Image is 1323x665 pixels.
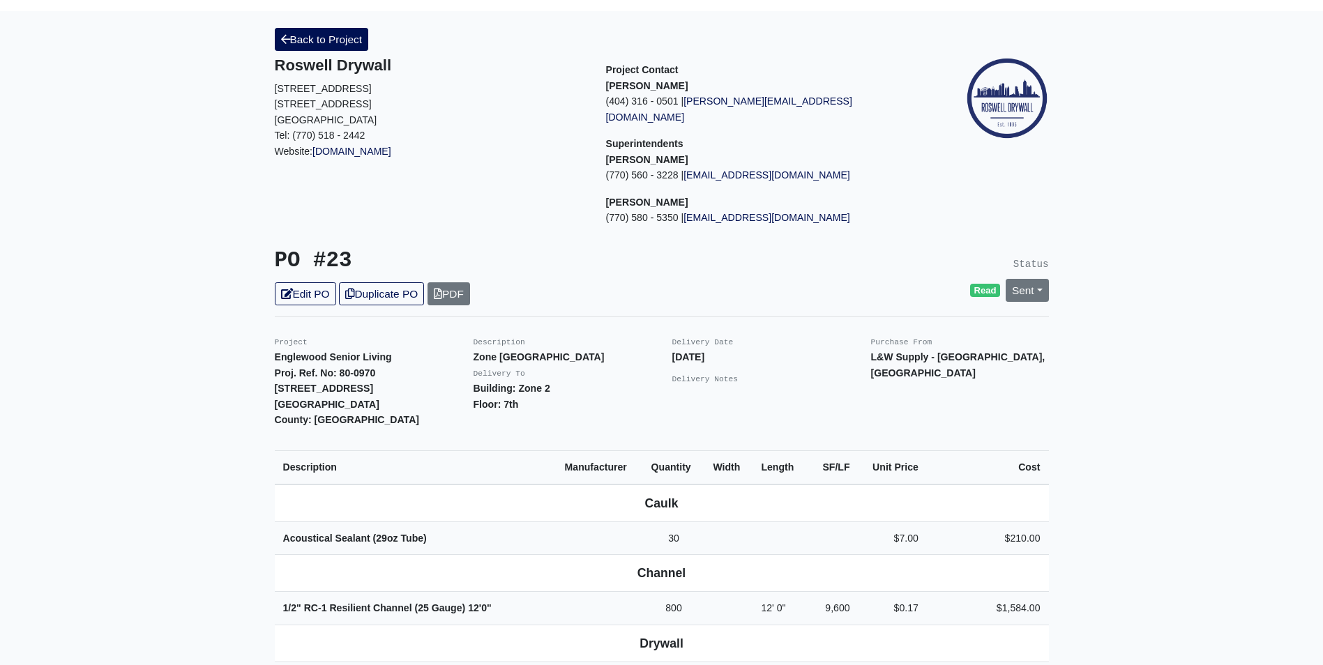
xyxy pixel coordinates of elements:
[643,592,705,625] td: 800
[683,212,850,223] a: [EMAIL_ADDRESS][DOMAIN_NAME]
[275,81,585,97] p: [STREET_ADDRESS]
[428,282,470,305] a: PDF
[871,349,1049,381] p: L&W Supply - [GEOGRAPHIC_DATA], [GEOGRAPHIC_DATA]
[606,154,688,165] strong: [PERSON_NAME]
[606,197,688,208] strong: [PERSON_NAME]
[474,383,550,394] strong: Building: Zone 2
[474,351,605,362] strong: Zone [GEOGRAPHIC_DATA]
[807,450,858,484] th: SF/LF
[339,282,424,305] a: Duplicate PO
[777,602,786,613] span: 0"
[474,338,525,346] small: Description
[859,592,927,625] td: $0.17
[606,80,688,91] strong: [PERSON_NAME]
[683,169,850,181] a: [EMAIL_ADDRESS][DOMAIN_NAME]
[970,284,1000,298] span: Read
[468,602,481,613] span: 12'
[871,338,932,346] small: Purchase From
[645,496,679,510] b: Caulk
[753,450,807,484] th: Length
[275,399,379,410] strong: [GEOGRAPHIC_DATA]
[640,636,683,650] b: Drywall
[859,521,927,555] td: $7.00
[672,338,734,346] small: Delivery Date
[859,450,927,484] th: Unit Price
[275,351,392,362] strong: Englewood Senior Living
[474,369,525,378] small: Delivery To
[1006,279,1049,302] a: Sent
[606,93,916,125] p: (404) 316 - 0501 |
[672,351,705,362] strong: [DATE]
[807,592,858,625] td: 9,600
[606,64,679,75] span: Project Contact
[275,56,585,159] div: Website:
[283,533,427,544] strong: Acoustical Sealant (29oz Tube)
[643,521,705,555] td: 30
[275,338,308,346] small: Project
[606,95,852,123] a: [PERSON_NAME][EMAIL_ADDRESS][DOMAIN_NAME]
[927,450,1049,484] th: Cost
[606,167,916,183] p: (770) 560 - 3228 |
[927,521,1049,555] td: $210.00
[275,248,651,274] h3: PO #23
[275,450,557,484] th: Description
[275,96,585,112] p: [STREET_ADDRESS]
[275,414,420,425] strong: County: [GEOGRAPHIC_DATA]
[275,367,376,379] strong: Proj. Ref. No: 80-0970
[275,282,336,305] a: Edit PO
[275,56,585,75] h5: Roswell Drywall
[1013,259,1049,270] small: Status
[704,450,753,484] th: Width
[275,128,585,144] p: Tel: (770) 518 - 2442
[761,602,773,613] span: 12'
[643,450,705,484] th: Quantity
[481,602,492,613] span: 0"
[312,146,391,157] a: [DOMAIN_NAME]
[474,399,519,410] strong: Floor: 7th
[927,592,1049,625] td: $1,584.00
[275,112,585,128] p: [GEOGRAPHIC_DATA]
[606,138,683,149] span: Superintendents
[275,28,369,51] a: Back to Project
[672,375,739,383] small: Delivery Notes
[637,566,686,580] b: Channel
[283,602,492,613] strong: 1/2" RC-1 Resilient Channel (25 Gauge)
[557,450,643,484] th: Manufacturer
[606,210,916,226] p: (770) 580 - 5350 |
[275,383,374,394] strong: [STREET_ADDRESS]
